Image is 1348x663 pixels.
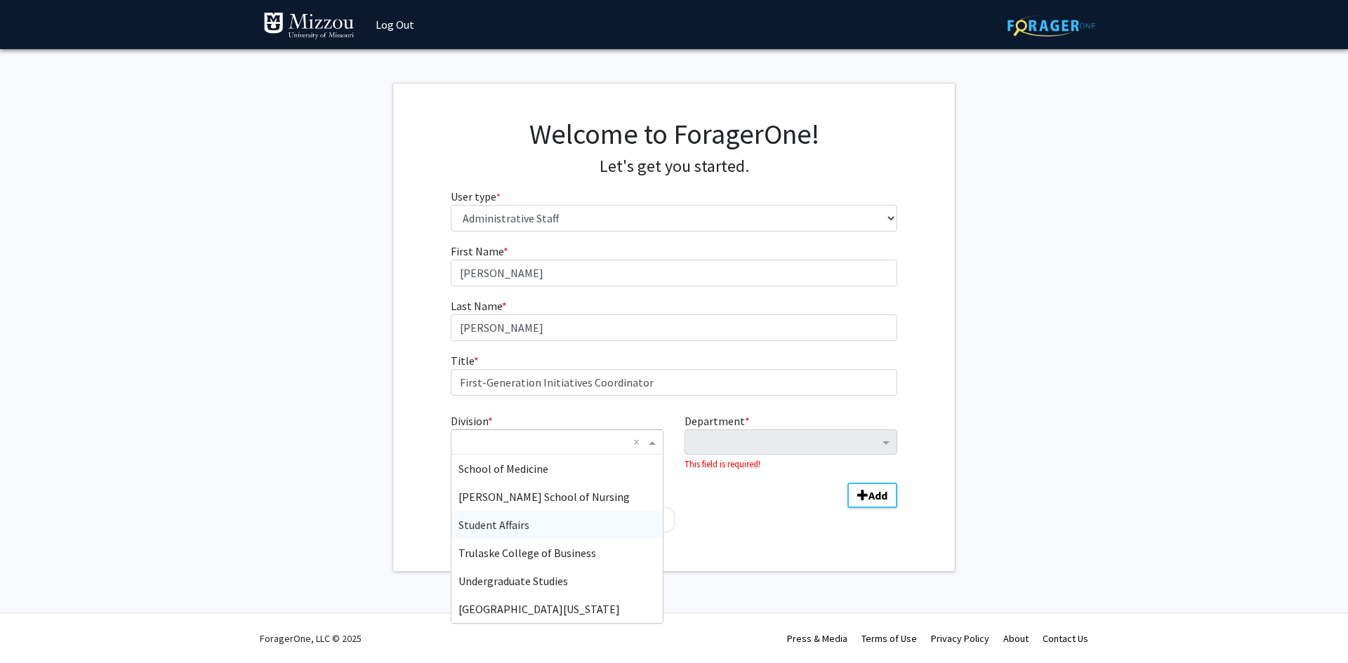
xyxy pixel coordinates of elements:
small: This field is required! [685,458,760,469]
h4: Let's get you started. [451,156,898,177]
span: School of Medicine [458,462,548,476]
span: Undergraduate Studies [458,574,568,588]
a: About [1003,632,1029,645]
span: [GEOGRAPHIC_DATA][US_STATE] [458,602,620,616]
span: Last Name [451,299,502,313]
span: Student Affairs [458,518,529,532]
a: Press & Media [787,632,847,645]
img: ForagerOne Logo [1007,15,1095,36]
span: Title [451,354,474,368]
span: Trulaske College of Business [458,546,596,560]
h1: Welcome to ForagerOne! [451,117,898,151]
span: First Name [451,244,503,258]
span: [PERSON_NAME] School of Nursing [458,490,630,504]
ng-dropdown-panel: Options list [451,454,663,624]
img: University of Missouri Logo [263,12,355,40]
a: Terms of Use [861,632,917,645]
button: Add Division/Department [847,483,897,508]
label: User type [451,188,501,205]
iframe: Chat [11,600,60,652]
ng-select: Division [451,429,663,455]
div: Division [440,413,674,471]
a: Contact Us [1043,632,1088,645]
b: Add [868,488,887,502]
div: Department [674,413,908,471]
div: ForagerOne, LLC © 2025 [260,614,362,663]
span: Clear all [633,434,645,450]
a: Privacy Policy [931,632,989,645]
ng-select: Department [685,429,897,455]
